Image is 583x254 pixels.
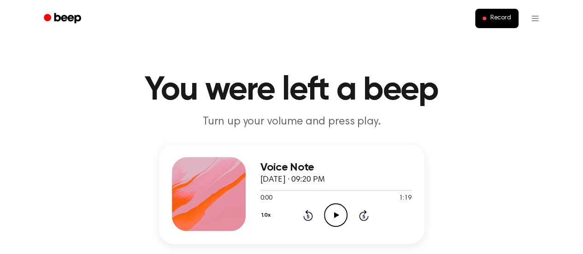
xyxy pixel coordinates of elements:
h1: You were left a beep [56,74,528,107]
p: Turn up your volume and press play. [115,114,469,130]
h3: Voice Note [260,161,412,174]
button: 1.0x [260,207,274,223]
button: Open menu [524,7,546,30]
span: 0:00 [260,194,272,203]
span: [DATE] · 09:20 PM [260,176,325,184]
a: Beep [37,10,89,28]
span: 1:19 [399,194,411,203]
button: Record [475,9,518,28]
span: Record [490,14,511,23]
